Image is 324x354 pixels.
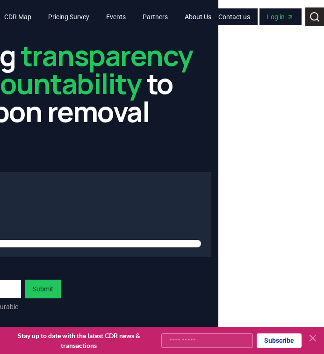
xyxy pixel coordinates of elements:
[25,280,61,298] button: Submit
[41,8,97,25] a: Pricing Survey
[135,8,175,25] a: Partners
[177,8,219,25] a: About Us
[259,8,302,25] a: Log in
[99,8,133,25] a: Events
[211,8,258,25] a: Contact us
[211,8,302,25] nav: Main
[267,12,294,22] span: Log in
